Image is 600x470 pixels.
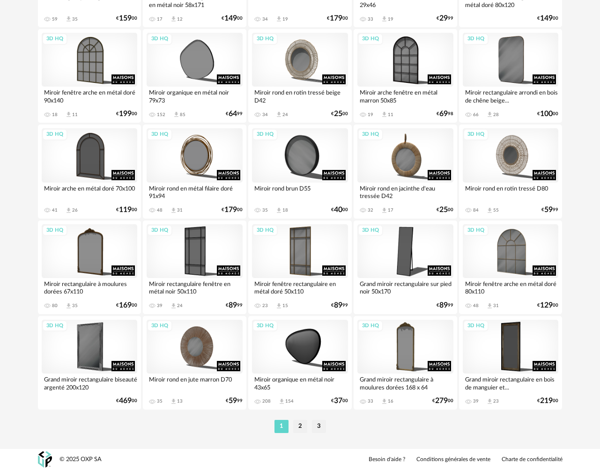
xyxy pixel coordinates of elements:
[143,125,246,218] a: 3D HQ Miroir rond en métal filaire doré 91x94 48 Download icon 31 €17900
[177,16,183,22] div: 12
[147,320,172,332] div: 3D HQ
[147,374,243,392] div: Miroir rond en jute marron D70
[147,278,243,297] div: Miroir rectangulaire fenêtre en métal noir 50x110
[368,112,373,117] div: 19
[439,207,448,213] span: 25
[463,87,559,105] div: Miroir rectangulaire arrondi en bois de chêne beige...
[157,303,163,308] div: 39
[252,225,278,236] div: 3D HQ
[248,125,352,218] a: 3D HQ Miroir rond brun D55 35 Download icon 18 €4000
[368,16,373,22] div: 33
[463,320,489,332] div: 3D HQ
[537,302,558,308] div: € 00
[252,129,278,140] div: 3D HQ
[275,15,282,22] span: Download icon
[493,398,499,404] div: 23
[38,29,141,123] a: 3D HQ Miroir fenêtre arche en métal doré 90x140 18 Download icon 11 €19900
[116,207,137,213] div: € 00
[463,278,559,297] div: Miroir fenêtre arche en métal doré 80x110
[119,15,132,22] span: 159
[42,33,67,45] div: 3D HQ
[540,15,553,22] span: 149
[540,398,553,404] span: 219
[177,303,183,308] div: 24
[143,316,246,410] a: 3D HQ Miroir rond en jute marron D70 35 Download icon 13 €5999
[541,207,558,213] div: € 99
[275,111,282,118] span: Download icon
[147,87,243,105] div: Miroir organique en métal noir 79x73
[437,15,453,22] div: € 99
[42,278,138,297] div: Miroir rectangulaire à moulures dorées 67x110
[357,278,453,297] div: Grand miroir rectangulaire sur pied noir 50x170
[358,33,383,45] div: 3D HQ
[170,15,177,22] span: Download icon
[42,225,67,236] div: 3D HQ
[147,225,172,236] div: 3D HQ
[437,302,453,308] div: € 99
[72,112,78,117] div: 11
[116,111,137,117] div: € 00
[493,303,499,308] div: 31
[388,207,393,213] div: 17
[170,302,177,309] span: Download icon
[116,15,137,22] div: € 00
[354,29,457,123] a: 3D HQ Miroir arche fenêtre en métal marron 50x85 19 Download icon 11 €6998
[381,398,388,405] span: Download icon
[229,398,237,404] span: 59
[473,207,479,213] div: 84
[334,111,342,117] span: 25
[42,129,67,140] div: 3D HQ
[147,33,172,45] div: 3D HQ
[540,302,553,308] span: 129
[357,183,453,201] div: Miroir rond en jacinthe d'eau tressée D42
[226,302,243,308] div: € 99
[170,207,177,214] span: Download icon
[282,207,288,213] div: 18
[537,111,558,117] div: € 00
[493,207,499,213] div: 55
[52,207,58,213] div: 41
[38,451,52,468] img: OXP
[38,220,141,314] a: 3D HQ Miroir rectangulaire à moulures dorées 67x110 80 Download icon 35 €16900
[119,302,132,308] span: 169
[262,398,271,404] div: 208
[262,112,268,117] div: 34
[170,398,177,405] span: Download icon
[173,111,180,118] span: Download icon
[486,207,493,214] span: Download icon
[537,398,558,404] div: € 00
[282,303,288,308] div: 15
[463,374,559,392] div: Grand miroir rectangulaire en bois de manguier et...
[222,207,243,213] div: € 00
[437,207,453,213] div: € 00
[222,15,243,22] div: € 00
[493,112,499,117] div: 28
[177,398,183,404] div: 13
[252,183,348,201] div: Miroir rond brun D55
[486,111,493,118] span: Download icon
[435,398,448,404] span: 279
[52,16,58,22] div: 59
[157,112,165,117] div: 152
[439,302,448,308] span: 89
[119,207,132,213] span: 119
[473,112,479,117] div: 66
[473,398,479,404] div: 39
[381,207,388,214] span: Download icon
[229,111,237,117] span: 64
[334,302,342,308] span: 89
[226,398,243,404] div: € 99
[252,33,278,45] div: 3D HQ
[388,112,393,117] div: 11
[59,455,102,463] div: © 2025 OXP SA
[459,29,563,123] a: 3D HQ Miroir rectangulaire arrondi en bois de chêne beige... 66 Download icon 28 €10000
[252,320,278,332] div: 3D HQ
[463,129,489,140] div: 3D HQ
[463,183,559,201] div: Miroir rond en rotin tressé D80
[143,29,246,123] a: 3D HQ Miroir organique en métal noir 79x73 152 Download icon 85 €6499
[334,398,342,404] span: 37
[330,15,342,22] span: 179
[331,398,348,404] div: € 00
[42,183,138,201] div: Miroir arche en métal doré 70x100
[357,87,453,105] div: Miroir arche fenêtre en métal marron 50x85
